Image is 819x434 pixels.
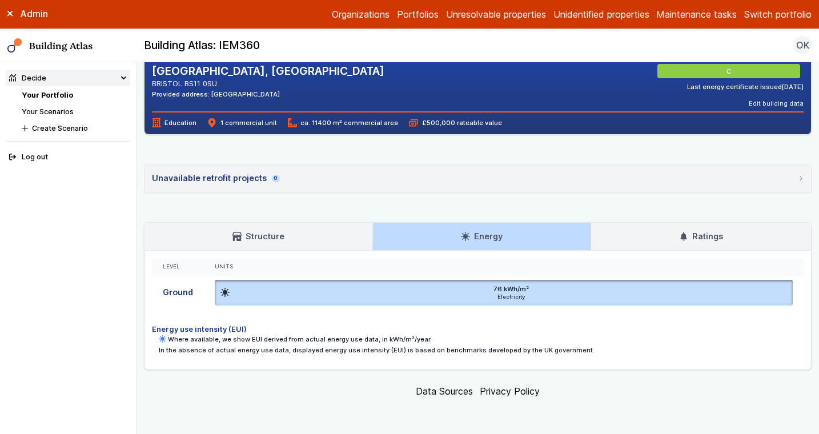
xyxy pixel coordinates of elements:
[18,120,130,136] button: Create Scenario
[144,165,811,192] summary: Unavailable retrofit projects0
[232,230,284,243] h3: Structure
[373,223,591,250] a: Energy
[163,263,193,271] div: Level
[9,73,46,83] div: Decide
[152,78,384,89] address: BRISTOL BS11 0SU
[144,38,260,53] h2: Building Atlas: IEM360
[493,284,529,294] h6: 76 kWh/m²
[656,7,737,21] a: Maintenance tasks
[793,36,812,54] button: OK
[233,294,789,301] span: Electricity
[215,263,793,271] div: Units
[749,99,804,108] button: Edit building data
[272,175,279,182] span: 0
[461,230,502,243] h3: Energy
[152,90,384,99] div: Provided address: [GEOGRAPHIC_DATA]
[782,83,804,91] time: [DATE]
[332,7,390,21] a: Organizations
[679,230,722,243] h3: Ratings
[207,118,276,127] span: 1 commercial unit
[480,385,540,397] a: Privacy Policy
[687,82,804,91] div: Last energy certificate issued
[152,324,804,335] h4: Energy use intensity (EUI)
[796,38,809,52] span: OK
[152,276,204,310] div: Ground
[288,118,398,127] span: ca. 11400 m² commercial area
[744,7,812,21] button: Switch portfolio
[22,91,73,99] a: Your Portfolio
[159,345,804,355] p: In the absence of actual energy use data, displayed energy use intensity (EUI) is based on benchm...
[6,70,131,86] summary: Decide
[144,223,372,250] a: Structure
[22,107,74,116] a: Your Scenarios
[6,149,131,166] button: Log out
[152,172,280,184] div: Unavailable retrofit projects
[7,38,22,53] img: main-0bbd2752.svg
[152,118,196,127] span: Education
[416,385,473,397] a: Data Sources
[397,7,439,21] a: Portfolios
[446,7,546,21] a: Unresolvable properties
[591,223,811,250] a: Ratings
[159,335,804,344] p: Where available, we show EUI derived from actual energy use data, in kWh/m²/year.
[152,64,384,79] h2: [GEOGRAPHIC_DATA], [GEOGRAPHIC_DATA]
[409,118,501,127] span: £500,000 rateable value
[728,67,733,76] span: C
[553,7,649,21] a: Unidentified properties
